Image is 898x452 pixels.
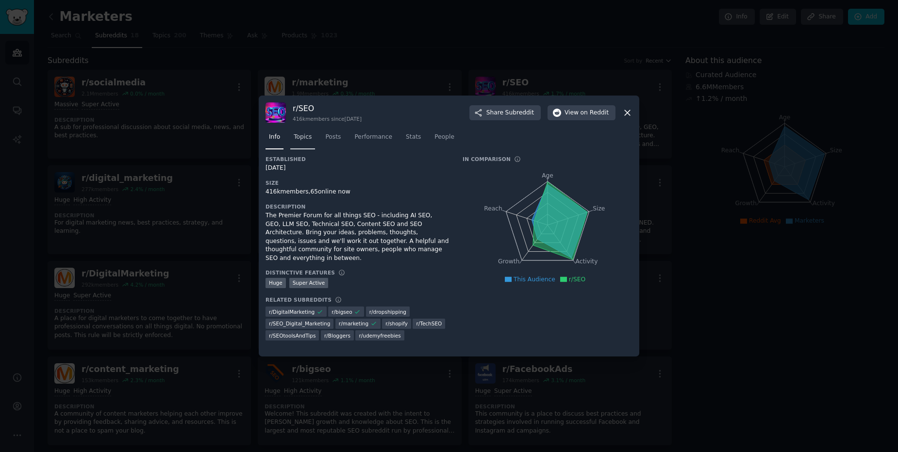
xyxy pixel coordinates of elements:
span: People [434,133,454,142]
span: Info [269,133,280,142]
span: This Audience [514,276,555,283]
a: Topics [290,129,315,149]
span: r/ TechSEO [416,320,442,327]
span: r/ DigitalMarketing [269,308,315,315]
div: Super Active [289,278,329,288]
span: r/ SEO_Digital_Marketing [269,320,330,327]
button: ShareSubreddit [469,105,541,121]
div: [DATE] [266,164,449,173]
div: 416k members since [DATE] [293,115,362,122]
tspan: Size [593,205,605,212]
span: Stats [406,133,421,142]
span: r/ marketing [339,320,368,327]
span: r/ bigseo [332,308,352,315]
a: Info [266,129,283,149]
tspan: Reach [484,205,502,212]
span: on Reddit [581,109,609,117]
span: r/SEO [569,276,585,283]
h3: Established [266,156,449,162]
div: Huge [266,278,286,288]
a: Stats [402,129,424,149]
span: Subreddit [505,109,534,117]
img: SEO [266,102,286,123]
span: r/ shopify [385,320,408,327]
a: People [431,129,458,149]
button: Viewon Reddit [548,105,615,121]
span: Share [486,109,534,117]
h3: Distinctive Features [266,269,335,276]
tspan: Activity [576,258,598,265]
a: Posts [322,129,344,149]
span: r/ udemyfreebies [359,332,400,339]
h3: In Comparison [463,156,511,162]
tspan: Growth [498,258,519,265]
h3: Description [266,203,449,210]
h3: r/ SEO [293,103,362,113]
h3: Related Subreddits [266,296,332,303]
span: r/ Bloggers [324,332,350,339]
h3: Size [266,179,449,186]
tspan: Age [542,172,553,179]
div: The Premier Forum for all things SEO - including AI SEO, GEO, LLM SEO, Technical SEO, Content SEO... [266,211,449,262]
span: r/ SEOtoolsAndTips [269,332,316,339]
span: Performance [354,133,392,142]
span: View [565,109,609,117]
span: Topics [294,133,312,142]
div: 416k members, 65 online now [266,188,449,196]
span: Posts [325,133,341,142]
a: Performance [351,129,396,149]
span: r/ dropshipping [369,308,406,315]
